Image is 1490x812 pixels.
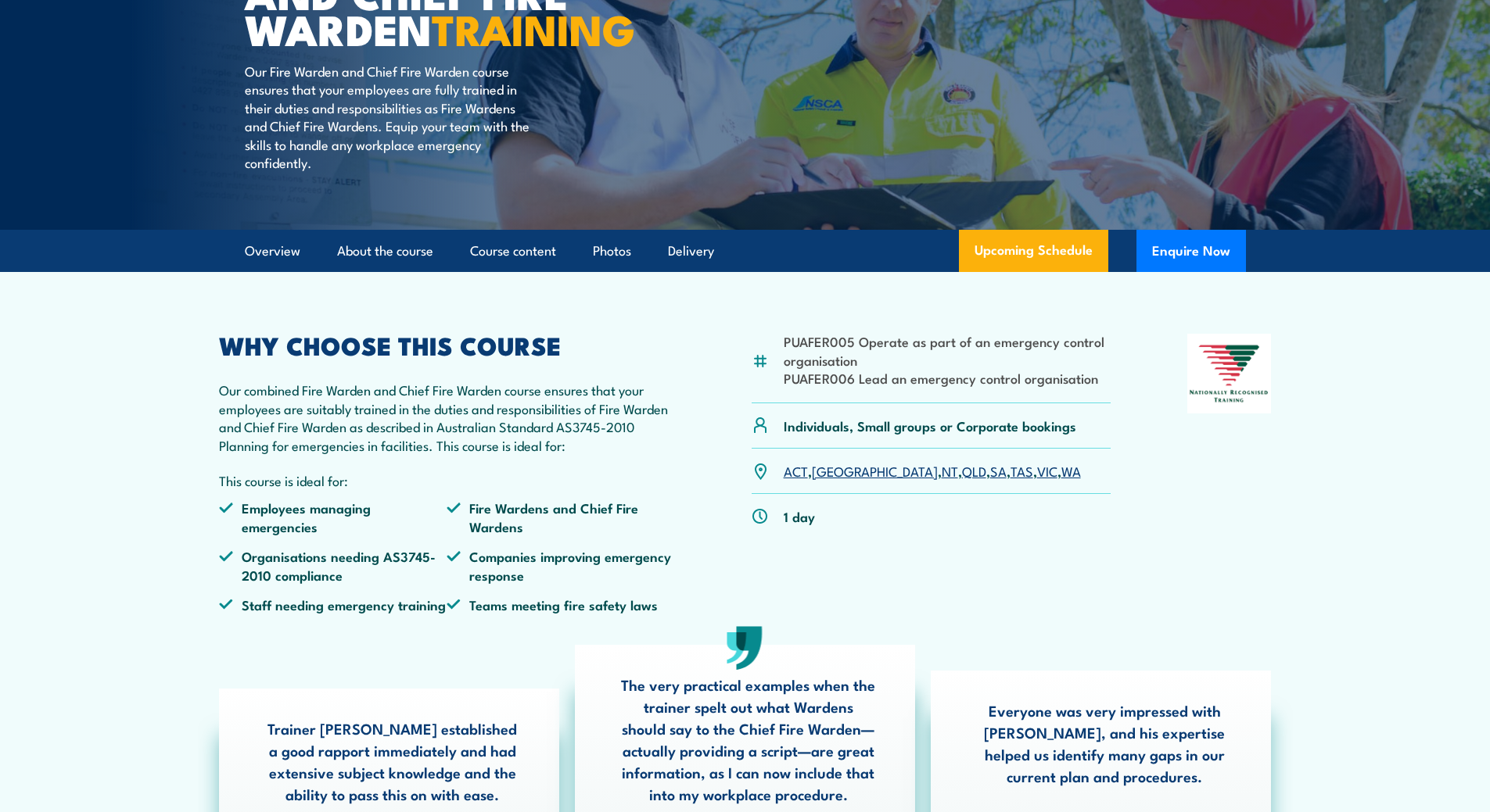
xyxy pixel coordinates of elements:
p: This course is ideal for: [219,471,676,489]
p: 1 day [784,507,815,525]
a: QLD [962,461,986,480]
p: Individuals, Small groups or Corporate bookings [784,417,1076,435]
a: [GEOGRAPHIC_DATA] [812,461,938,480]
li: PUAFER006 Lead an emergency control organisation [784,369,1111,387]
a: TAS [1011,461,1033,480]
li: Employees managing emergencies [219,499,447,535]
p: Our combined Fire Warden and Chief Fire Warden course ensures that your employees are suitably tr... [219,381,676,454]
li: Fire Wardens and Chief Fire Wardens [447,499,675,535]
p: Everyone was very impressed with [PERSON_NAME], and his expertise helped us identify many gaps in... [977,699,1232,787]
h2: WHY CHOOSE THIS COURSE [219,334,676,356]
li: Organisations needing AS3745-2010 compliance [219,547,447,584]
button: Enquire Now [1136,230,1246,272]
a: Photos [593,231,631,272]
a: Course content [470,231,556,272]
li: Staff needing emergency training [219,596,447,613]
img: Nationally Recognised Training logo. [1187,334,1272,413]
a: ACT [784,461,808,480]
li: Companies improving emergency response [447,547,675,584]
a: VIC [1037,461,1057,480]
a: WA [1061,461,1081,480]
p: , , , , , , , [784,462,1081,480]
a: About the course [337,231,433,272]
a: Upcoming Schedule [959,230,1108,272]
li: Teams meeting fire safety laws [447,596,675,613]
li: PUAFER005 Operate as part of an emergency control organisation [784,332,1111,369]
a: Delivery [668,231,714,272]
p: Our Fire Warden and Chief Fire Warden course ensures that your employees are fully trained in the... [245,62,530,171]
a: NT [942,461,958,480]
a: Overview [245,231,300,272]
p: Trainer [PERSON_NAME] established a good rapport immediately and had extensive subject knowledge ... [265,717,520,805]
a: SA [990,461,1007,480]
p: The very practical examples when the trainer spelt out what Wardens should say to the Chief Fire ... [621,674,876,805]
